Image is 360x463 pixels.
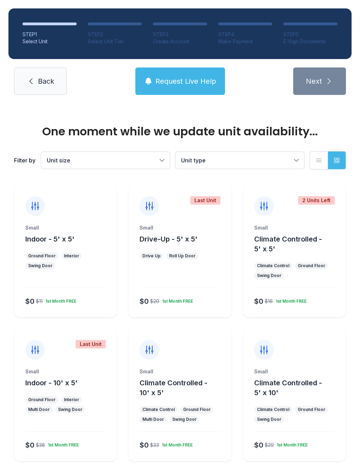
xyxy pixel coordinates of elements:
[159,439,193,448] div: 1st Month FREE
[25,368,106,375] div: Small
[25,440,34,450] div: $0
[155,76,216,86] span: Request Live Help
[150,298,159,305] div: $20
[140,296,149,306] div: $0
[306,76,322,86] span: Next
[181,157,206,164] span: Unit type
[36,298,43,305] div: $11
[25,234,75,244] button: Indoor - 5' x 5'
[38,76,54,86] span: Back
[257,263,289,269] div: Climate Control
[257,273,281,278] div: Swing Door
[142,253,161,259] div: Drive Up
[88,31,142,38] div: STEP 2
[218,38,272,45] div: Make Payment
[140,224,220,231] div: Small
[175,152,304,169] button: Unit type
[298,263,325,269] div: Ground Floor
[298,196,335,205] div: 2 Units Left
[273,296,307,304] div: 1st Month FREE
[254,379,322,397] span: Climate Controlled - 5' x 10'
[28,397,56,403] div: Ground Floor
[41,152,170,169] button: Unit size
[25,379,78,387] span: Indoor - 10' x 5'
[190,196,220,205] div: Last Unit
[254,378,343,398] button: Climate Controlled - 5' x 10'
[142,407,175,412] div: Climate Control
[64,397,79,403] div: Interior
[150,442,159,449] div: $33
[140,234,198,244] button: Drive-Up - 5' x 5'
[169,253,195,259] div: Roll Up Door
[25,224,106,231] div: Small
[28,407,50,412] div: Multi Door
[25,296,34,306] div: $0
[140,440,149,450] div: $0
[254,234,343,254] button: Climate Controlled - 5' x 5'
[45,439,79,448] div: 1st Month FREE
[283,38,337,45] div: E-Sign Documents
[76,340,106,348] div: Last Unit
[140,235,198,243] span: Drive-Up - 5' x 5'
[28,253,56,259] div: Ground Floor
[283,31,337,38] div: STEP 5
[47,157,70,164] span: Unit size
[254,296,263,306] div: $0
[22,38,77,45] div: Select Unit
[140,378,229,398] button: Climate Controlled - 10' x 5'
[274,439,308,448] div: 1st Month FREE
[22,31,77,38] div: STEP 1
[257,407,289,412] div: Climate Control
[14,156,36,165] div: Filter by
[14,126,346,137] div: One moment while we update unit availability...
[142,417,164,422] div: Multi Door
[28,263,52,269] div: Swing Door
[140,379,207,397] span: Climate Controlled - 10' x 5'
[254,368,335,375] div: Small
[159,296,193,304] div: 1st Month FREE
[298,407,325,412] div: Ground Floor
[254,224,335,231] div: Small
[153,31,207,38] div: STEP 3
[140,368,220,375] div: Small
[265,298,273,305] div: $16
[254,235,322,253] span: Climate Controlled - 5' x 5'
[58,407,82,412] div: Swing Door
[88,38,142,45] div: Select Unit Tier
[36,442,45,449] div: $38
[25,378,78,388] button: Indoor - 10' x 5'
[64,253,79,259] div: Interior
[25,235,75,243] span: Indoor - 5' x 5'
[183,407,211,412] div: Ground Floor
[172,417,197,422] div: Swing Door
[43,296,76,304] div: 1st Month FREE
[257,417,281,422] div: Swing Door
[218,31,272,38] div: STEP 4
[153,38,207,45] div: Create Account
[254,440,263,450] div: $0
[265,442,274,449] div: $29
